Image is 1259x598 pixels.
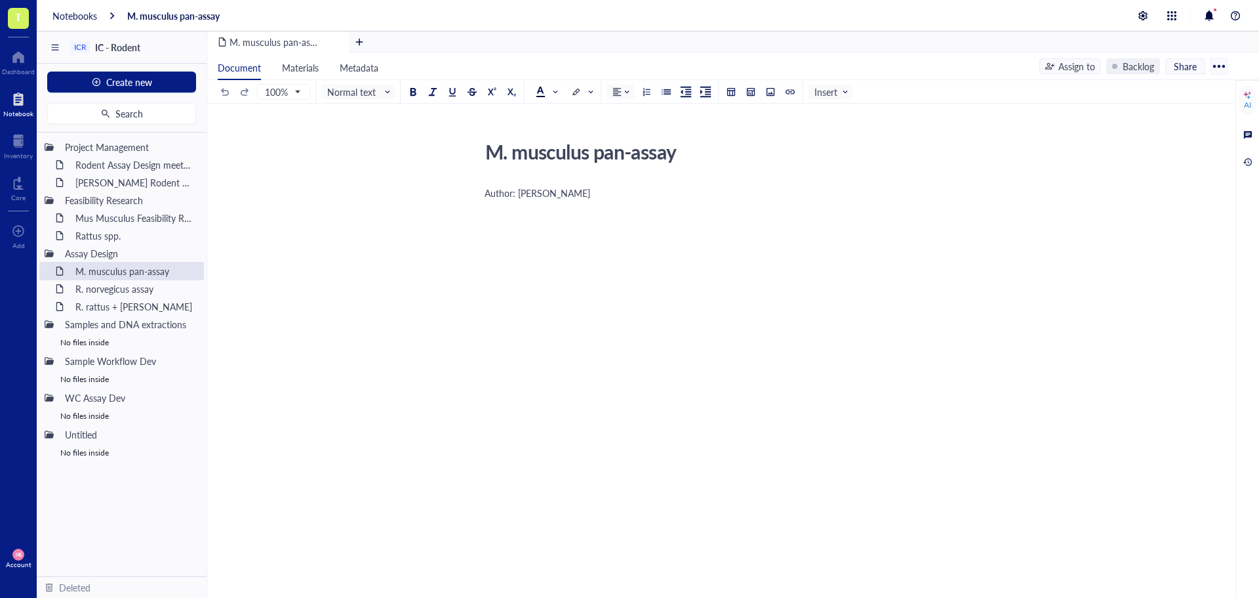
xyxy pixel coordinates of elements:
div: M. musculus pan-assay [479,135,946,168]
div: Untitled [59,425,199,444]
span: Materials [282,61,319,74]
span: Document [218,61,261,74]
div: No files inside [39,370,204,389]
div: AI [1244,100,1251,110]
div: Add [12,242,25,249]
div: [PERSON_NAME] Rodent Test Full Proposal [70,173,199,192]
span: Insert [814,86,849,98]
div: No files inside [39,407,204,425]
span: Search [115,108,143,119]
span: 100% [265,86,300,98]
div: Account [6,561,31,568]
div: Core [11,194,26,202]
div: No files inside [39,444,204,462]
span: MB [15,552,21,557]
div: ICR [74,43,87,52]
div: Inventory [4,152,33,160]
button: Search [47,103,196,124]
span: T [15,9,22,25]
div: Backlog [1123,59,1154,74]
button: Share [1165,58,1205,74]
a: M. musculus pan-assay [127,10,220,22]
div: Assign to [1058,59,1095,74]
div: Notebook [3,110,33,117]
div: Rattus spp. [70,226,199,245]
div: Dashboard [2,68,35,75]
div: Project Management [59,138,199,156]
div: Assay Design [59,244,199,263]
div: Feasibility Research [59,191,199,209]
a: Inventory [4,131,33,160]
a: Dashboard [2,47,35,75]
span: Author: [PERSON_NAME] [485,186,590,200]
div: Samples and DNA extractions [59,315,199,333]
div: Deleted [59,580,90,595]
div: R. rattus + [PERSON_NAME] [70,297,199,316]
div: Sample Workflow Dev [59,352,199,370]
span: IC - Rodent [95,41,140,54]
div: Mus Musculus Feasibility Research [70,209,199,227]
a: Notebook [3,89,33,117]
div: Rodent Assay Design meeting_[DATE] [70,156,199,174]
a: Core [11,173,26,202]
span: Create new [106,77,152,87]
span: Metadata [340,61,378,74]
div: M. musculus pan-assay [70,262,199,280]
div: No files inside [39,333,204,352]
a: Notebooks [52,10,97,22]
div: R. norvegicus assay [70,280,199,298]
button: Create new [47,72,196,93]
div: WC Assay Dev [59,389,199,407]
span: Share [1174,60,1197,72]
span: Normal text [327,86,391,98]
